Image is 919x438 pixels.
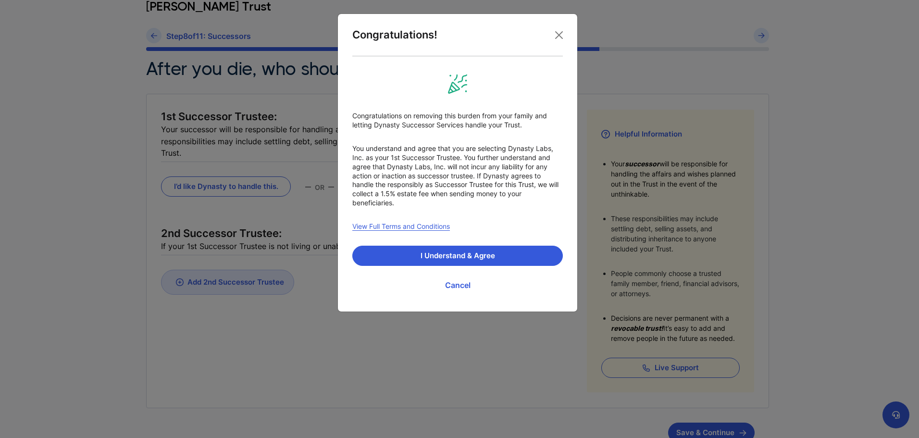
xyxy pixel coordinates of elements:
button: Close [551,27,567,43]
span: You understand and agree that you are selecting Dynasty Labs, Inc. as your 1st Successor Trustee.... [352,144,563,208]
div: Congratulations! [352,28,437,41]
a: Cancel [352,273,563,297]
span: Congratulations on removing this burden from your family and letting Dynasty Successor Services h... [352,112,563,130]
button: I Understand & Agree [352,246,563,266]
a: View Full Terms and Conditions [352,222,450,231]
